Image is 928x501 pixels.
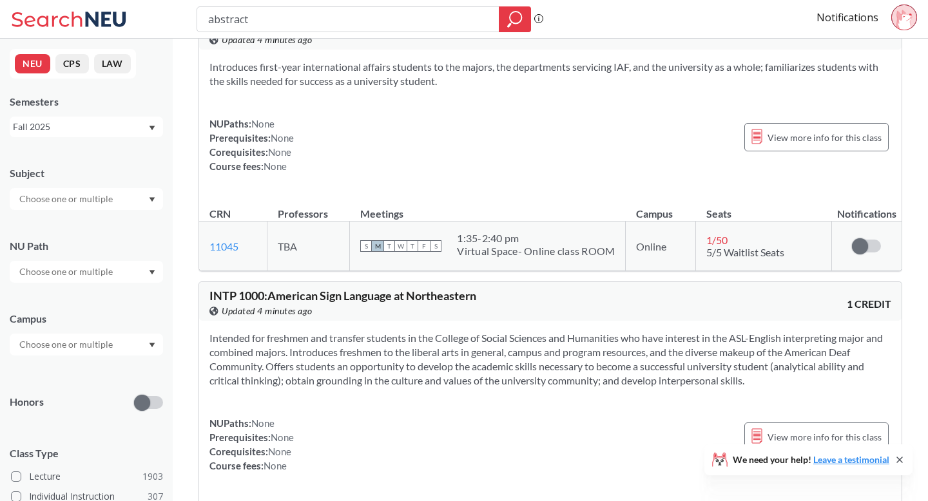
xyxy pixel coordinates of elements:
label: Lecture [11,468,163,485]
span: None [251,417,275,429]
td: TBA [267,222,350,271]
div: Virtual Space- Online class ROOM [457,245,615,258]
a: 11045 [209,240,238,252]
span: M [372,240,383,252]
div: Fall 2025Dropdown arrow [10,117,163,137]
th: Meetings [350,194,626,222]
span: INTP 1000 : American Sign Language at Northeastern [209,288,476,303]
div: NU Path [10,239,163,253]
span: 5/5 Waitlist Seats [706,246,784,258]
div: Subject [10,166,163,180]
th: Seats [696,194,831,222]
svg: magnifying glass [507,10,523,28]
input: Choose one or multiple [13,337,121,352]
input: Choose one or multiple [13,191,121,207]
input: Class, professor, course number, "phrase" [207,8,490,30]
span: None [268,146,291,158]
section: Introduces first-year international affairs students to the majors, the departments servicing IAF... [209,60,891,88]
svg: Dropdown arrow [149,126,155,131]
div: NUPaths: Prerequisites: Corequisites: Course fees: [209,117,294,173]
button: LAW [94,54,131,73]
span: F [418,240,430,252]
span: 1 CREDIT [847,297,891,311]
a: Notifications [817,10,878,24]
td: Online [626,222,696,271]
button: CPS [55,54,89,73]
svg: Dropdown arrow [149,343,155,348]
span: We need your help! [733,455,889,464]
div: CRN [209,207,231,221]
div: Dropdown arrow [10,261,163,283]
th: Notifications [831,194,902,222]
span: None [264,460,287,471]
span: S [430,240,441,252]
svg: Dropdown arrow [149,270,155,275]
span: None [271,431,294,443]
div: Semesters [10,95,163,109]
span: Class Type [10,446,163,460]
div: Dropdown arrow [10,334,163,355]
p: Honors [10,395,44,410]
span: T [383,240,395,252]
svg: Dropdown arrow [149,197,155,202]
div: 1:35 - 2:40 pm [457,232,615,245]
span: S [360,240,372,252]
input: Choose one or multiple [13,264,121,279]
span: View more info for this class [768,129,882,146]
span: 1903 [142,469,163,484]
div: NUPaths: Prerequisites: Corequisites: Course fees: [209,416,294,473]
span: Updated 4 minutes ago [222,33,313,47]
span: None [271,132,294,144]
button: NEU [15,54,50,73]
span: None [264,160,287,172]
span: None [268,446,291,457]
span: 1 / 50 [706,234,728,246]
span: W [395,240,407,252]
th: Professors [267,194,350,222]
span: T [407,240,418,252]
section: Intended for freshmen and transfer students in the College of Social Sciences and Humanities who ... [209,331,891,388]
a: Leave a testimonial [813,454,889,465]
th: Campus [626,194,696,222]
div: magnifying glass [499,6,531,32]
span: Updated 4 minutes ago [222,304,313,318]
div: Fall 2025 [13,120,148,134]
div: Dropdown arrow [10,188,163,210]
span: None [251,118,275,129]
span: View more info for this class [768,429,882,445]
div: Campus [10,312,163,326]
